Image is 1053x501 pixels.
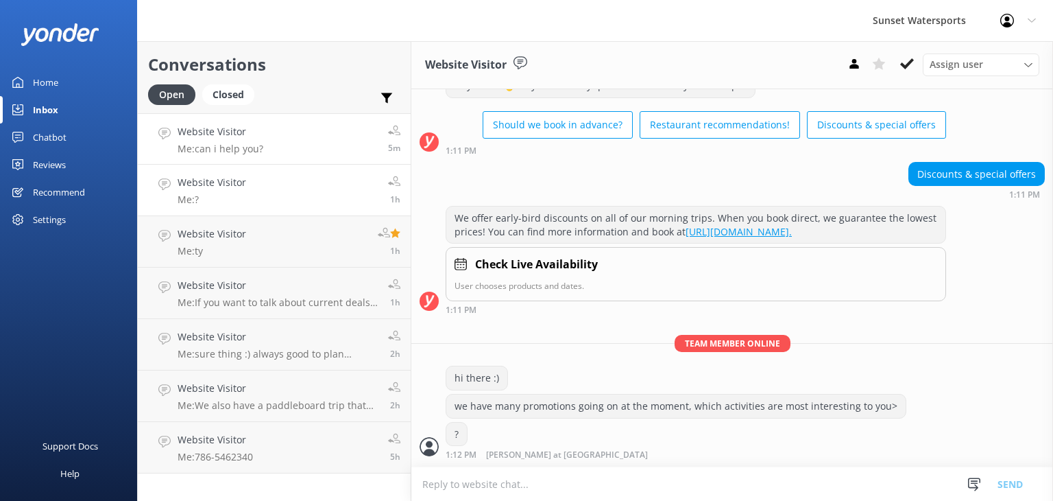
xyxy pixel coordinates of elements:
div: Help [60,460,80,487]
a: [URL][DOMAIN_NAME]. [686,225,792,238]
div: Home [33,69,58,96]
div: we have many promotions going on at the moment, which activities are most interesting to you> [446,395,906,418]
div: Support Docs [43,432,98,460]
strong: 1:12 PM [446,451,476,460]
h2: Conversations [148,51,400,78]
a: Website VisitorMe:786-54623405h [138,422,411,474]
span: Assign user [930,57,983,72]
p: Me: We also have a paddleboard trip that goes out to the backcountry every day from 11-4 to paddl... [178,399,378,412]
a: Website VisitorMe:We also have a paddleboard trip that goes out to the backcountry every day from... [138,371,411,422]
div: hi there :) [446,366,507,390]
span: Aug 23 2025 11:40am (UTC -05:00) America/Cancun [390,296,400,308]
p: User chooses products and dates. [455,279,937,292]
img: yonder-white-logo.png [21,23,99,46]
p: Me: 786-5462340 [178,451,253,463]
span: Aug 23 2025 12:12pm (UTC -05:00) America/Cancun [390,194,400,205]
h4: Website Visitor [178,381,378,396]
h4: Check Live Availability [475,256,598,274]
div: We offer early-bird discounts on all of our morning trips. When you book direct, we guarantee the... [446,207,945,243]
a: Website VisitorMe:sure thing :) always good to plan ahead. If you want I can text you so you have... [138,319,411,371]
span: Aug 23 2025 11:20am (UTC -05:00) America/Cancun [390,399,400,411]
h4: Website Visitor [178,329,378,345]
h4: Website Visitor [178,175,246,190]
p: Me: can i help you? [178,143,263,155]
div: Recommend [33,178,85,206]
p: Me: ty [178,245,246,257]
div: Aug 23 2025 12:11pm (UTC -05:00) America/Cancun [446,305,946,314]
strong: 1:11 PM [1009,191,1040,199]
h4: Website Visitor [178,226,246,242]
div: Aug 23 2025 12:11pm (UTC -05:00) America/Cancun [446,145,946,155]
p: Me: sure thing :) always good to plan ahead. If you want I can text you so you have my number and... [178,348,378,360]
button: Restaurant recommendations! [640,111,800,139]
h4: Website Visitor [178,124,263,139]
span: Aug 23 2025 11:40am (UTC -05:00) America/Cancun [390,245,400,257]
h4: Website Visitor [178,278,378,293]
strong: 1:11 PM [446,306,476,314]
span: Aug 23 2025 01:33pm (UTC -05:00) America/Cancun [388,142,400,154]
button: Discounts & special offers [807,111,946,139]
span: Aug 23 2025 11:26am (UTC -05:00) America/Cancun [390,348,400,360]
a: Website VisitorMe:?1h [138,165,411,216]
div: Closed [202,84,254,105]
div: Aug 23 2025 12:12pm (UTC -05:00) America/Cancun [446,450,692,460]
div: Chatbot [33,124,66,151]
a: Open [148,86,202,102]
span: Aug 23 2025 08:04am (UTC -05:00) America/Cancun [390,451,400,463]
button: Should we book in advance? [483,111,633,139]
h4: Website Visitor [178,432,253,447]
div: Reviews [33,151,66,178]
div: Open [148,84,195,105]
p: Me: ? [178,194,246,206]
div: Assign User [923,54,1039,75]
div: Inbox [33,96,58,124]
div: Aug 23 2025 12:11pm (UTC -05:00) America/Cancun [908,189,1045,199]
span: [PERSON_NAME] at [GEOGRAPHIC_DATA] [486,451,648,460]
p: Me: If you want to talk about current deals, feel free to respond here and I can help navigate to... [178,296,378,309]
h3: Website Visitor [425,56,507,74]
a: Closed [202,86,261,102]
div: ? [446,423,467,446]
a: Website VisitorMe:can i help you?5m [138,113,411,165]
span: Team member online [675,335,790,352]
div: Settings [33,206,66,233]
strong: 1:11 PM [446,147,476,155]
a: Website VisitorMe:ty1h [138,216,411,268]
div: Discounts & special offers [909,163,1044,186]
a: Website VisitorMe:If you want to talk about current deals, feel free to respond here and I can he... [138,268,411,319]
